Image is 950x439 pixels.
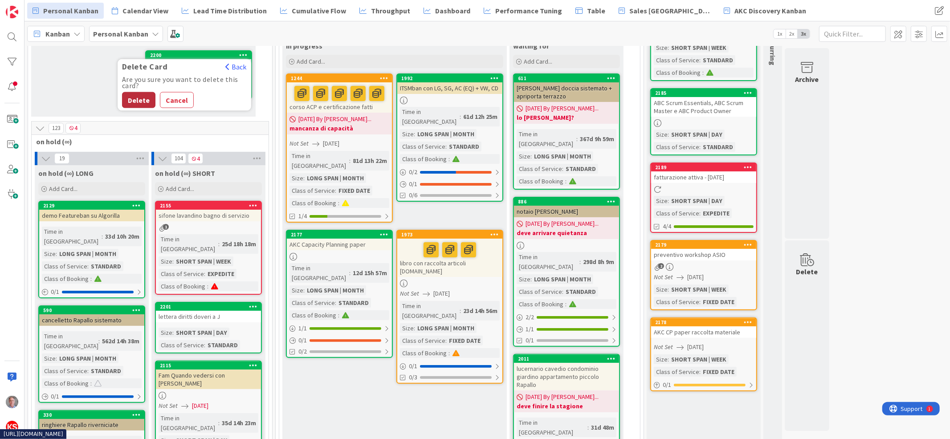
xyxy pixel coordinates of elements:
span: Add Card... [524,57,552,65]
div: Size [654,285,668,294]
div: cancelletto Rapallo sistemato [39,314,144,326]
div: 2/2 [514,312,619,323]
div: Size [517,274,530,284]
span: : [668,196,669,206]
span: 0 / 1 [409,362,417,371]
span: : [98,336,100,346]
div: 2200Delete CardBackAre you sure you want to delete this card?DeleteCancelcorso ASIO in contabilità [146,51,251,71]
span: : [702,68,704,77]
div: STANDARD [563,164,598,174]
a: 2129demo Featureban su AlgorillaTime in [GEOGRAPHIC_DATA]:33d 10h 20mSize:LONG SPAN | MONTHClass ... [38,201,145,298]
span: : [207,281,208,291]
div: 611 [518,75,619,81]
div: 2189fatturazione attiva - [DATE] [651,163,756,183]
div: 562d 14h 38m [100,336,142,346]
div: 0/1 [397,361,502,372]
div: Class of Booking [42,378,90,388]
span: 2 / 2 [526,313,534,322]
div: Size [289,285,303,295]
div: STANDARD [701,142,735,152]
div: 2178 [651,318,756,326]
div: LONG SPAN | MONTH [532,151,593,161]
span: : [87,366,89,376]
div: 2179 [655,242,756,248]
div: Time in [GEOGRAPHIC_DATA] [517,252,579,272]
div: corso ACP e certificazione fatti [287,82,392,113]
span: : [448,348,450,358]
div: AKC Capacity Planning paper [287,239,392,250]
button: Delete [122,92,155,108]
div: Class of Service [159,269,204,279]
div: SHORT SPAN | DAY [669,130,725,139]
a: Performance Tuning [478,3,567,19]
div: 2115Fam Quando vedersi con [PERSON_NAME] [156,362,261,389]
div: 2011 [514,355,619,363]
a: 2185ABC Scrum Essentials, ABC Scrum Master e ABC Product OwnerSize:SHORT SPAN | DAYClass of Servi... [650,88,757,155]
a: 1973libro con raccolta articoli [DOMAIN_NAME]Not Set[DATE]Time in [GEOGRAPHIC_DATA]:23d 14h 56mSi... [396,230,503,384]
span: AKC Discovery Kanban [734,5,806,16]
span: : [565,176,567,186]
i: Not Set [654,273,673,281]
div: fatturazione attiva - [DATE] [651,171,756,183]
a: 2200Delete CardBackAre you sure you want to delete this card?DeleteCancelcorso ASIO in contabilit... [145,50,252,99]
span: : [335,298,336,308]
div: 886 [514,198,619,206]
div: Size [654,43,668,53]
div: 2185 [655,90,756,96]
div: LONG SPAN | MONTH [532,274,593,284]
a: Table [570,3,611,19]
span: 1/4 [298,211,307,221]
a: Personal Kanban [27,3,104,19]
div: 0/1 [39,391,144,402]
div: 298d 8h 9m [581,257,616,267]
div: ABC Scrum Essentials, ABC Scrum Master e ABC Product Owner [651,97,756,117]
a: Sales [GEOGRAPHIC_DATA] [613,3,716,19]
div: preventivo workshop ASIO [651,249,756,260]
div: 0/1 [39,286,144,297]
span: : [668,285,669,294]
div: 1/1 [287,323,392,334]
span: : [699,208,701,218]
div: FIXED DATE [701,367,737,377]
div: Class of Booking [289,198,338,208]
span: 0 / 1 [51,287,59,297]
div: Time in [GEOGRAPHIC_DATA] [159,234,218,254]
div: 0/1 [397,179,502,190]
div: Size [42,354,56,363]
div: lettera diritti doveri a J [156,311,261,322]
span: : [172,256,174,266]
div: SHORT SPAN | DAY [174,328,229,337]
div: 0/2 [397,167,502,178]
span: : [445,142,447,151]
span: 2 [658,263,664,269]
div: Size [289,173,303,183]
div: Time in [GEOGRAPHIC_DATA] [42,227,102,246]
a: 2178AKC CP paper raccolta materialeNot Set[DATE]Size:SHORT SPAN | WEEKClass of Service:FIXED DATE0/1 [650,317,757,391]
div: 25d 18h 18m [220,239,258,249]
div: Class of Booking [159,281,207,291]
span: : [668,43,669,53]
a: Lead Time Distribution [176,3,272,19]
div: 81d 13h 22m [351,156,389,166]
div: 23d 14h 56m [461,306,500,316]
span: : [338,310,339,320]
div: 886 [518,199,619,205]
div: Class of Service [289,186,335,195]
div: [PERSON_NAME] doccia sistemato + apriporta terrazzo [514,82,619,102]
div: 590cancelletto Rapallo sistemato [39,306,144,326]
div: Size [517,151,530,161]
span: Lead Time Distribution [193,5,267,16]
span: Add Card... [49,185,77,193]
b: deve arrivare quietanza [517,228,616,237]
div: 1973libro con raccolta articoli [DOMAIN_NAME] [397,231,502,277]
div: 2189 [651,163,756,171]
div: 1244 [291,75,392,81]
div: Class of Booking [400,154,448,164]
div: FIXED DATE [447,336,483,346]
div: Class of Booking [517,299,565,309]
div: 12d 15h 57m [351,268,389,278]
span: [DATE] [687,342,704,352]
div: SHORT SPAN | WEEK [669,285,729,294]
span: 0/2 [298,347,307,356]
span: Cumulative Flow [292,5,346,16]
